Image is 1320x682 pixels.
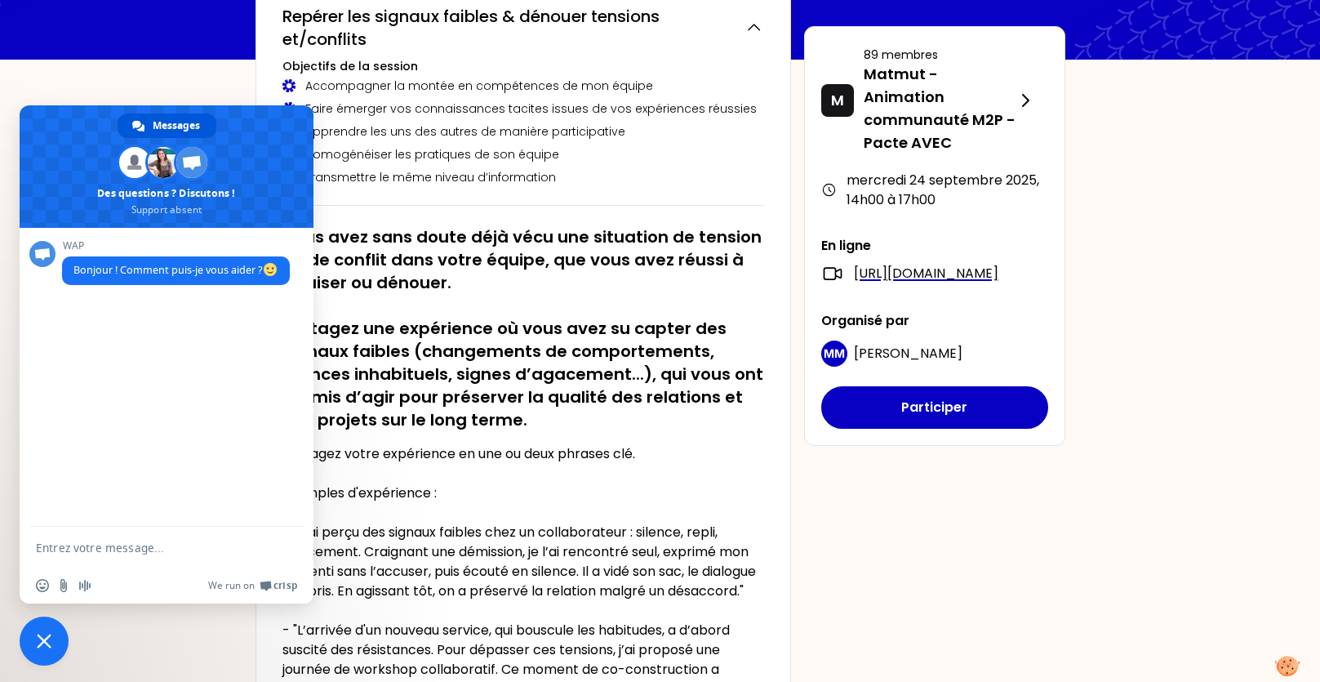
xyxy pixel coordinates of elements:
p: 89 membres [864,47,1016,63]
div: Homogénéiser les pratiques de son équipe [282,146,764,163]
p: Matmut - Animation communauté M2P - Pacte AVEC [864,63,1016,154]
p: M [831,89,844,112]
p: Organisé par [821,311,1048,331]
span: Crisp [273,579,297,592]
h3: Objectifs de la session [282,58,764,74]
span: Message audio [78,579,91,592]
div: Messages [118,114,216,138]
div: Faire émerger vos connaissances tacites issues de vos expériences réussies [282,100,764,117]
h2: Vous avez sans doute déjà vécu une situation de tension ou de conflit dans votre équipe, que vous... [282,225,764,431]
div: Transmettre le même niveau d’information [282,169,764,185]
p: En ligne [821,236,1048,256]
span: We run on [208,579,255,592]
textarea: Entrez votre message... [36,541,261,555]
div: Apprendre les uns des autres de manière participative [282,123,764,140]
span: Messages [153,114,200,138]
span: Bonjour ! Comment puis-je vous aider ? [73,263,278,277]
span: Envoyer un fichier [57,579,70,592]
h2: Repérer les signaux faibles & dénouer tensions et/conflits [282,5,732,51]
p: MM [824,345,845,362]
span: [PERSON_NAME] [854,344,962,363]
div: Accompagner la montée en compétences de mon équipe [282,78,764,94]
button: Participer [821,386,1048,429]
button: Repérer les signaux faibles & dénouer tensions et/conflits [282,5,764,51]
span: WAP [62,240,290,252]
span: Insérer un emoji [36,579,49,592]
div: Fermer le chat [20,617,69,666]
a: We run onCrisp [208,579,297,592]
a: [URL][DOMAIN_NAME] [854,264,998,283]
div: mercredi 24 septembre 2025 , 14h00 à 17h00 [821,171,1048,210]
